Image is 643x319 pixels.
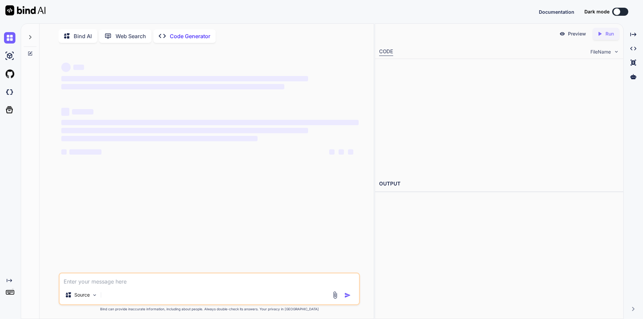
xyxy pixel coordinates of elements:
img: ai-studio [4,50,15,62]
img: chat [4,32,15,44]
span: ‌ [61,108,69,116]
img: preview [559,31,565,37]
p: Source [74,292,90,298]
p: Bind can provide inaccurate information, including about people. Always double-check its answers.... [59,307,360,312]
p: Code Generator [170,32,210,40]
span: ‌ [329,149,335,155]
img: attachment [331,291,339,299]
img: chevron down [614,49,619,55]
p: Bind AI [74,32,92,40]
span: ‌ [72,109,93,114]
p: Web Search [116,32,146,40]
span: Dark mode [584,8,610,15]
span: ‌ [73,65,84,70]
span: ‌ [61,136,258,141]
span: ‌ [348,149,353,155]
p: Preview [568,30,586,37]
span: ‌ [69,149,101,155]
span: ‌ [61,120,359,125]
span: ‌ [61,76,308,81]
span: ‌ [61,63,71,72]
img: Pick Models [92,292,97,298]
img: githubLight [4,68,15,80]
span: FileName [590,49,611,55]
span: Documentation [539,9,574,15]
span: ‌ [339,149,344,155]
img: darkCloudIdeIcon [4,86,15,98]
span: ‌ [61,84,284,89]
p: Run [605,30,614,37]
span: ‌ [61,128,308,133]
img: icon [344,292,351,299]
div: CODE [379,48,393,56]
h2: OUTPUT [375,176,623,192]
span: ‌ [61,149,67,155]
button: Documentation [539,8,574,15]
img: Bind AI [5,5,46,15]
